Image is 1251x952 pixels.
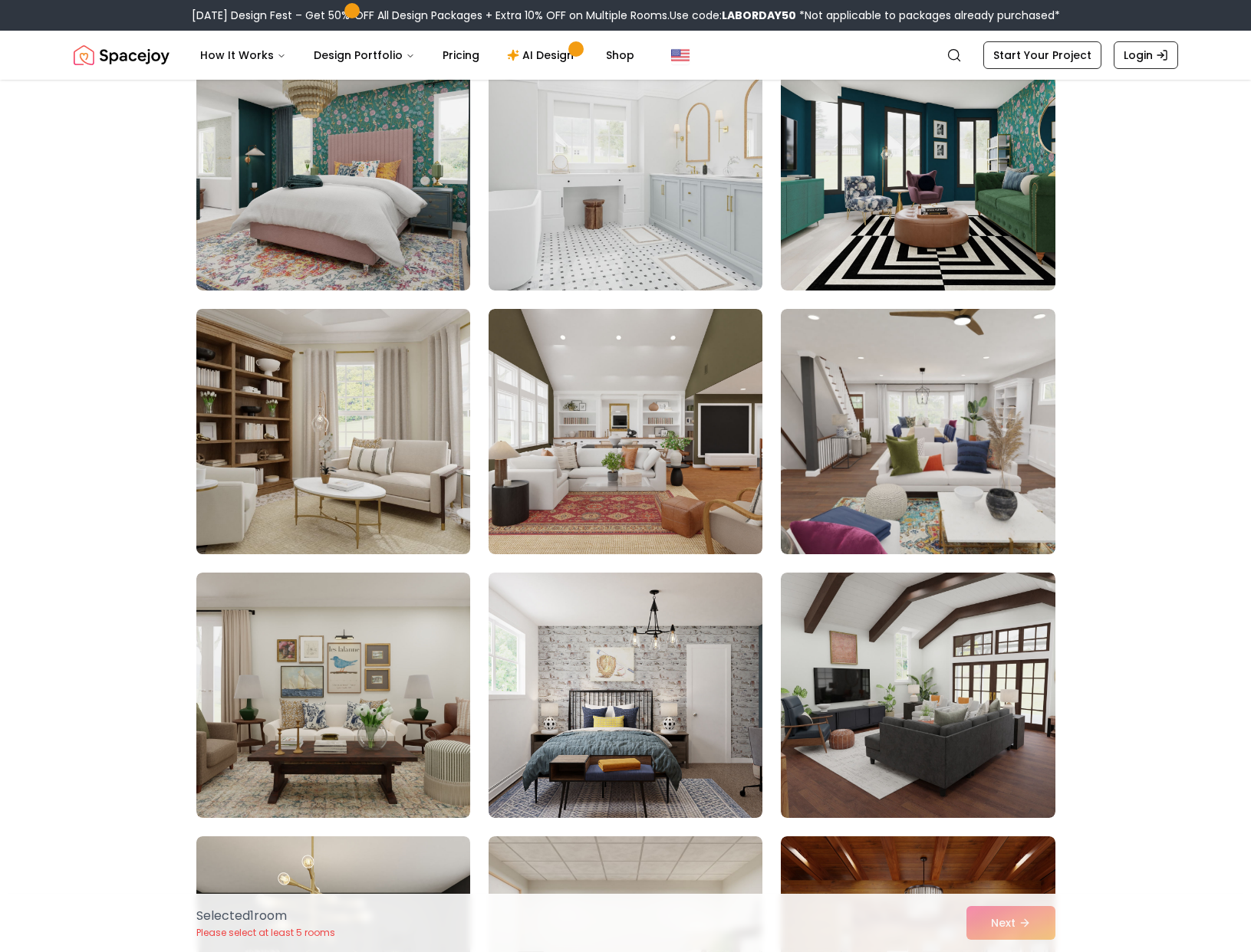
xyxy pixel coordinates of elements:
[781,573,1055,818] img: Room room-54
[671,46,690,64] img: United States
[670,8,796,23] span: Use code:
[74,31,1178,80] nav: Global
[1114,41,1178,69] a: Login
[796,8,1060,23] span: *Not applicable to packages already purchased*
[594,40,647,71] a: Shop
[196,927,335,939] p: Please select at least 5 rooms
[74,40,170,71] img: Spacejoy Logo
[192,8,1060,23] div: [DATE] Design Fest – Get 50% OFF All Design Packages + Extra 10% OFF on Multiple Rooms.
[489,45,762,291] img: Room room-47
[983,41,1101,69] a: Start Your Project
[196,907,335,925] p: Selected 1 room
[495,40,591,71] a: AI Design
[196,573,470,818] img: Room room-52
[781,45,1055,291] img: Room room-48
[196,45,470,291] img: Room room-46
[722,8,796,23] b: LABORDAY50
[301,40,427,71] button: Design Portfolio
[489,309,762,554] img: Room room-50
[189,303,477,560] img: Room room-49
[74,40,170,71] a: Spacejoy
[430,40,492,71] a: Pricing
[188,40,298,71] button: How It Works
[781,309,1055,554] img: Room room-51
[188,40,647,71] nav: Main
[489,573,762,818] img: Room room-53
